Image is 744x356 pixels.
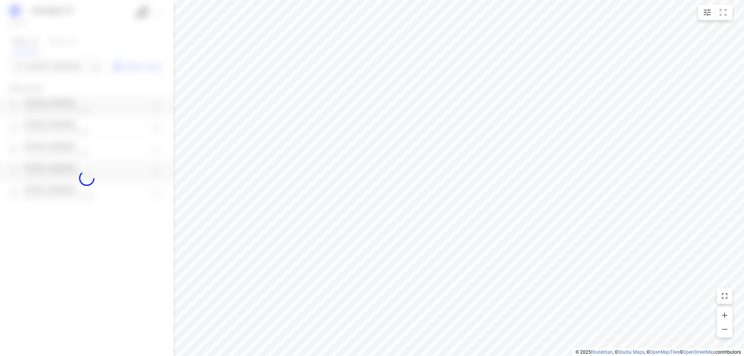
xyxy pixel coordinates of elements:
a: OpenMapTiles [650,349,680,355]
button: Map settings [699,5,715,20]
a: Routetitan [591,349,613,355]
a: OpenStreetMap [683,349,715,355]
li: © 2025 , © , © © contributors [575,349,741,355]
div: small contained button group [698,5,732,20]
a: Stadia Maps [618,349,644,355]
